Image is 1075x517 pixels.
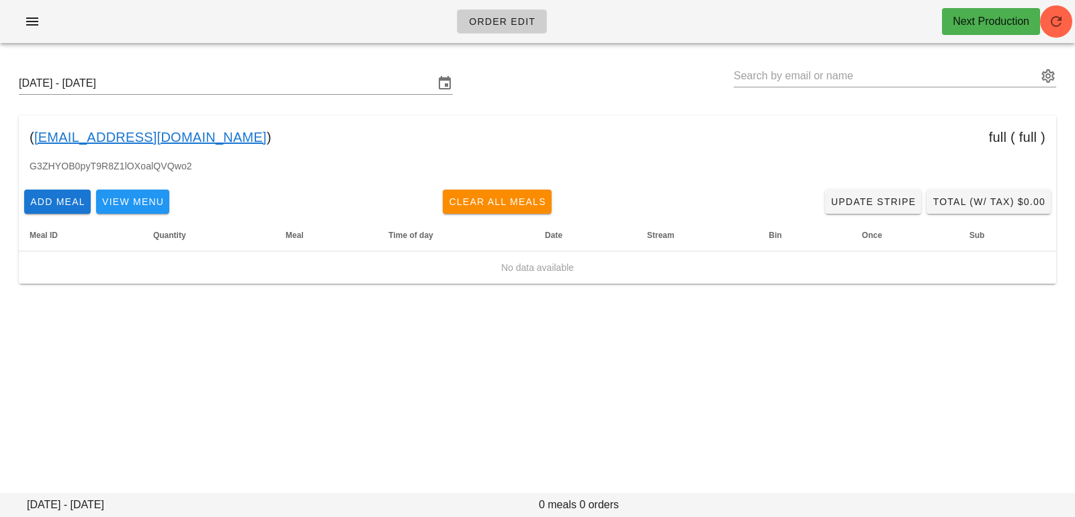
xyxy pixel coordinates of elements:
[24,190,91,214] button: Add Meal
[96,190,169,214] button: View Menu
[19,159,1056,184] div: G3ZHYOB0pyT9R8Z1lOXoalQVQwo2
[378,219,534,251] th: Time of day: Not sorted. Activate to sort ascending.
[1040,68,1056,84] button: appended action
[970,231,985,240] span: Sub
[830,196,916,207] span: Update Stripe
[448,196,546,207] span: Clear All Meals
[286,231,304,240] span: Meal
[769,231,781,240] span: Bin
[468,16,535,27] span: Order Edit
[959,219,1056,251] th: Sub: Not sorted. Activate to sort ascending.
[34,126,267,148] a: [EMAIL_ADDRESS][DOMAIN_NAME]
[734,65,1037,87] input: Search by email or name
[647,231,675,240] span: Stream
[545,231,562,240] span: Date
[953,13,1029,30] div: Next Production
[153,231,186,240] span: Quantity
[443,190,552,214] button: Clear All Meals
[142,219,275,251] th: Quantity: Not sorted. Activate to sort ascending.
[457,9,547,34] a: Order Edit
[862,231,882,240] span: Once
[30,231,58,240] span: Meal ID
[927,190,1051,214] button: Total (w/ Tax) $0.00
[851,219,959,251] th: Once: Not sorted. Activate to sort ascending.
[30,196,85,207] span: Add Meal
[989,126,1045,148] div: full ( full )
[388,231,433,240] span: Time of day
[636,219,758,251] th: Stream: Not sorted. Activate to sort ascending.
[758,219,851,251] th: Bin: Not sorted. Activate to sort ascending.
[19,251,1056,284] td: No data available
[101,196,164,207] span: View Menu
[932,196,1045,207] span: Total (w/ Tax) $0.00
[825,190,922,214] a: Update Stripe
[19,219,142,251] th: Meal ID: Not sorted. Activate to sort ascending.
[534,219,636,251] th: Date: Not sorted. Activate to sort ascending.
[275,219,378,251] th: Meal: Not sorted. Activate to sort ascending.
[19,116,1056,159] div: ( )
